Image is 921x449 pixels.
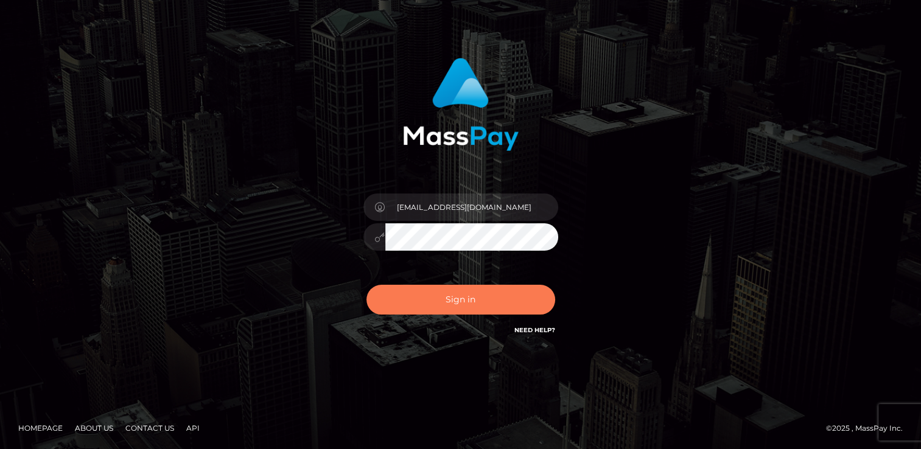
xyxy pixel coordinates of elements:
[181,419,205,437] a: API
[70,419,118,437] a: About Us
[514,326,555,334] a: Need Help?
[385,193,558,221] input: Username...
[366,285,555,315] button: Sign in
[13,419,68,437] a: Homepage
[403,58,519,151] img: MassPay Login
[121,419,179,437] a: Contact Us
[826,422,912,435] div: © 2025 , MassPay Inc.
